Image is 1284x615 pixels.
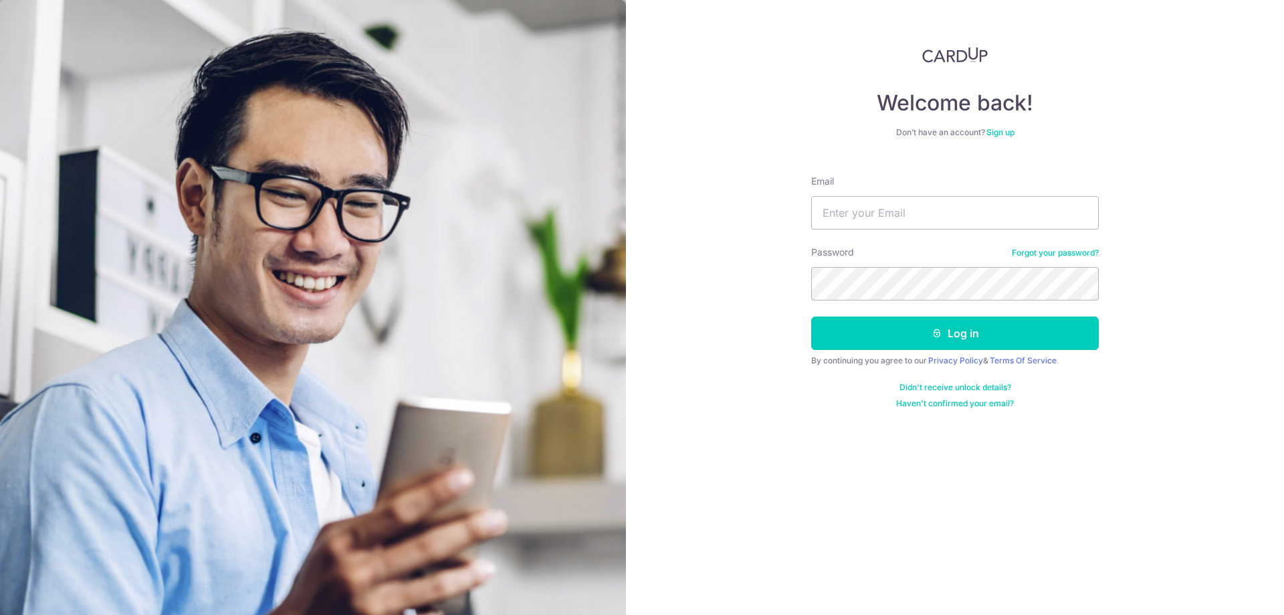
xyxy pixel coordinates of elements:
a: Haven't confirmed your email? [896,398,1014,409]
div: Don’t have an account? [811,127,1099,138]
img: CardUp Logo [922,47,988,63]
label: Email [811,175,834,188]
label: Password [811,246,854,259]
input: Enter your Email [811,196,1099,230]
a: Sign up [986,127,1014,137]
a: Privacy Policy [928,355,983,365]
a: Terms Of Service [990,355,1057,365]
button: Log in [811,317,1099,350]
a: Forgot your password? [1012,248,1099,258]
a: Didn't receive unlock details? [899,382,1011,393]
h4: Welcome back! [811,90,1099,116]
div: By continuing you agree to our & [811,355,1099,366]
